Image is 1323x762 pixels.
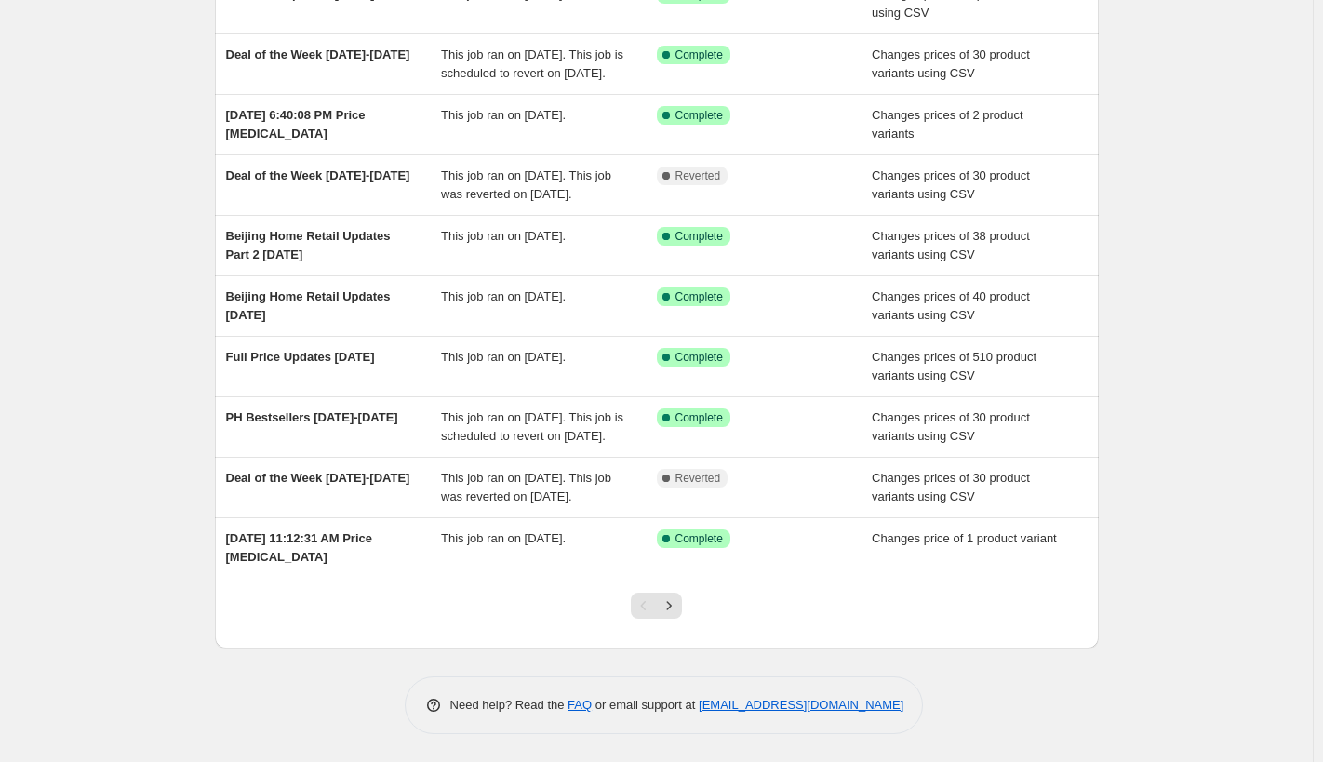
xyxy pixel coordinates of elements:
span: Reverted [675,168,721,183]
span: Deal of the Week [DATE]-[DATE] [226,471,410,485]
span: PH Bestsellers [DATE]-[DATE] [226,410,398,424]
a: [EMAIL_ADDRESS][DOMAIN_NAME] [699,698,903,712]
span: Complete [675,410,723,425]
span: Complete [675,350,723,365]
span: Full Price Updates [DATE] [226,350,375,364]
span: This job ran on [DATE]. This job was reverted on [DATE]. [441,168,611,201]
span: This job ran on [DATE]. This job was reverted on [DATE]. [441,471,611,503]
span: Changes prices of 30 product variants using CSV [872,47,1030,80]
span: Changes prices of 40 product variants using CSV [872,289,1030,322]
span: Changes prices of 30 product variants using CSV [872,168,1030,201]
span: Changes price of 1 product variant [872,531,1057,545]
span: Changes prices of 510 product variants using CSV [872,350,1036,382]
span: Complete [675,531,723,546]
span: or email support at [592,698,699,712]
span: [DATE] 11:12:31 AM Price [MEDICAL_DATA] [226,531,373,564]
span: Deal of the Week [DATE]-[DATE] [226,47,410,61]
span: Beijing Home Retail Updates Part 2 [DATE] [226,229,391,261]
span: Complete [675,108,723,123]
span: Deal of the Week [DATE]-[DATE] [226,168,410,182]
span: Changes prices of 30 product variants using CSV [872,471,1030,503]
span: This job ran on [DATE]. [441,289,566,303]
span: This job ran on [DATE]. [441,108,566,122]
span: Need help? Read the [450,698,568,712]
span: Beijing Home Retail Updates [DATE] [226,289,391,322]
span: Changes prices of 38 product variants using CSV [872,229,1030,261]
span: Complete [675,289,723,304]
span: Complete [675,229,723,244]
a: FAQ [568,698,592,712]
span: This job ran on [DATE]. This job is scheduled to revert on [DATE]. [441,47,623,80]
nav: Pagination [631,593,682,619]
button: Next [656,593,682,619]
span: [DATE] 6:40:08 PM Price [MEDICAL_DATA] [226,108,366,140]
span: Changes prices of 2 product variants [872,108,1023,140]
span: Changes prices of 30 product variants using CSV [872,410,1030,443]
span: This job ran on [DATE]. [441,229,566,243]
span: This job ran on [DATE]. This job is scheduled to revert on [DATE]. [441,410,623,443]
span: This job ran on [DATE]. [441,531,566,545]
span: This job ran on [DATE]. [441,350,566,364]
span: Complete [675,47,723,62]
span: Reverted [675,471,721,486]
